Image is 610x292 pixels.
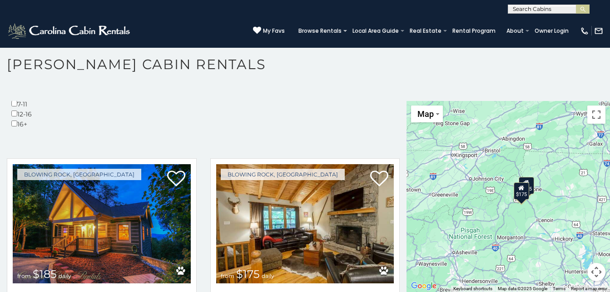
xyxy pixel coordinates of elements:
[587,263,605,281] button: Map camera controls
[17,272,31,279] span: from
[13,164,191,283] a: Appalachian Breeze from $185 daily
[11,99,33,109] div: 7-11
[348,25,403,37] a: Local Area Guide
[294,25,346,37] a: Browse Rentals
[405,25,446,37] a: Real Estate
[59,272,71,279] span: daily
[519,177,534,194] div: $185
[587,106,605,124] button: Toggle fullscreen view
[409,280,439,292] img: Google
[409,280,439,292] a: Open this area in Google Maps (opens a new window)
[221,272,234,279] span: from
[216,164,394,283] img: Creek Sound Chalet
[33,267,57,281] span: $185
[236,267,260,281] span: $175
[17,169,141,180] a: Blowing Rock, [GEOGRAPHIC_DATA]
[530,25,573,37] a: Owner Login
[11,119,33,129] div: 16+
[571,286,607,291] a: Report a map error
[262,272,274,279] span: daily
[514,182,529,200] div: $175
[167,170,185,189] a: Add to favorites
[216,164,394,283] a: Creek Sound Chalet from $175 daily
[11,109,33,119] div: 12-16
[502,25,528,37] a: About
[7,22,133,40] img: White-1-2.png
[498,286,547,291] span: Map data ©2025 Google
[13,164,191,283] img: Appalachian Breeze
[221,169,345,180] a: Blowing Rock, [GEOGRAPHIC_DATA]
[553,286,565,291] a: Terms
[580,26,589,35] img: phone-regular-white.png
[417,109,434,119] span: Map
[253,26,285,35] a: My Favs
[263,27,285,35] span: My Favs
[411,106,443,122] button: Change map style
[594,26,603,35] img: mail-regular-white.png
[448,25,500,37] a: Rental Program
[453,286,492,292] button: Keyboard shortcuts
